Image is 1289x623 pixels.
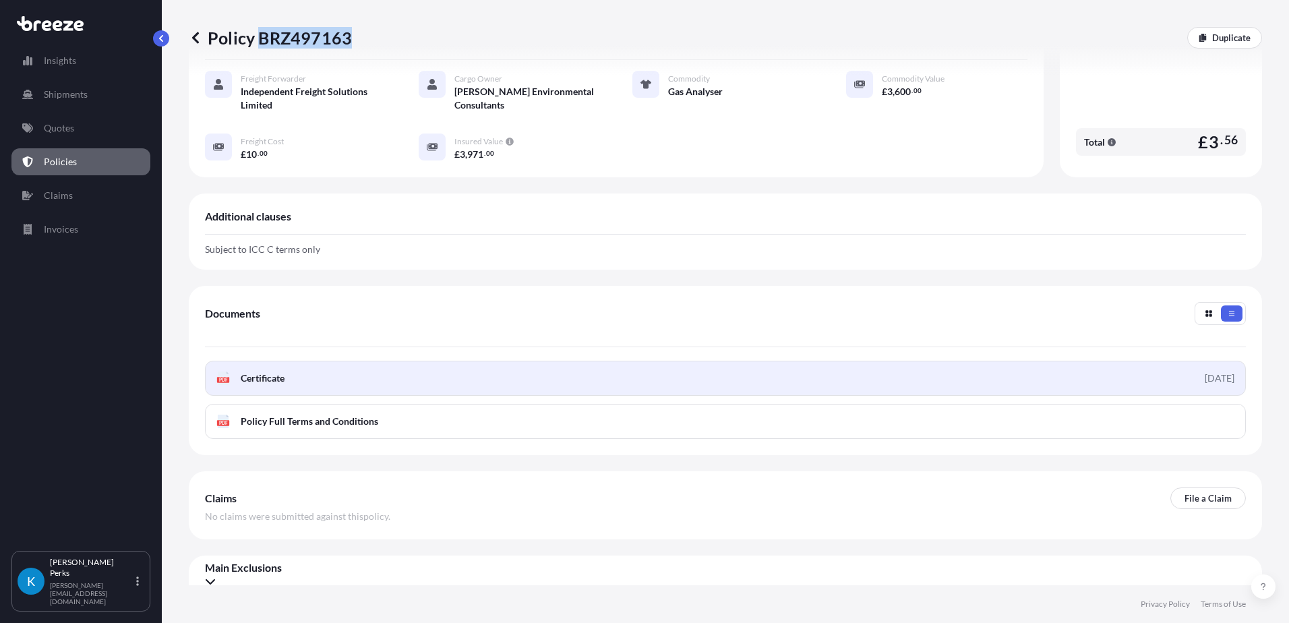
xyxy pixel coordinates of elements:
span: £ [1198,133,1208,150]
span: 00 [260,151,268,156]
span: No claims were submitted against this policy . [205,510,390,523]
span: £ [454,150,460,159]
span: Documents [205,307,260,320]
p: [PERSON_NAME][EMAIL_ADDRESS][DOMAIN_NAME] [50,581,133,605]
span: £ [241,150,246,159]
span: . [484,151,485,156]
a: Terms of Use [1201,599,1246,610]
span: 3 [887,87,893,96]
span: 00 [913,88,922,93]
span: 10 [246,150,257,159]
a: Claims [11,182,150,209]
span: 600 [895,87,911,96]
span: 971 [467,150,483,159]
span: , [893,87,895,96]
div: [DATE] [1205,372,1234,385]
p: [PERSON_NAME] Perks [50,557,133,578]
p: Shipments [44,88,88,101]
span: . [1220,136,1223,144]
span: Insured Value [454,136,503,147]
span: 00 [486,151,494,156]
span: Claims [205,492,237,505]
a: File a Claim [1170,487,1246,509]
span: Certificate [241,372,284,385]
p: Subject to ICC C terms only [205,245,1246,254]
p: Claims [44,189,73,202]
p: Quotes [44,121,74,135]
span: £ [882,87,887,96]
span: 56 [1224,136,1238,144]
p: Policies [44,155,77,169]
p: Duplicate [1212,31,1251,44]
span: Gas Analyser [668,85,723,98]
text: PDF [219,421,228,425]
a: Privacy Policy [1141,599,1190,610]
p: File a Claim [1185,492,1232,505]
a: Policies [11,148,150,175]
p: Insights [44,54,76,67]
span: Cargo Owner [454,73,502,84]
span: Commodity Value [882,73,945,84]
span: Freight Cost [241,136,284,147]
span: Additional clauses [205,210,291,223]
span: Total [1084,136,1105,149]
span: , [465,150,467,159]
span: . [911,88,913,93]
span: [PERSON_NAME] Environmental Consultants [454,85,600,112]
span: 3 [1209,133,1219,150]
a: PDFCertificate[DATE] [205,361,1246,396]
p: Invoices [44,222,78,236]
a: Shipments [11,81,150,108]
a: Invoices [11,216,150,243]
a: PDFPolicy Full Terms and Conditions [205,404,1246,439]
span: K [27,574,35,588]
div: Main Exclusions [205,561,1246,588]
span: . [258,151,259,156]
span: Policy Full Terms and Conditions [241,415,378,428]
a: Quotes [11,115,150,142]
span: Commodity [668,73,710,84]
text: PDF [219,378,228,382]
a: Insights [11,47,150,74]
span: Independent Freight Solutions Limited [241,85,386,112]
span: Freight Forwarder [241,73,306,84]
p: Policy BRZ497163 [189,27,352,49]
span: 3 [460,150,465,159]
span: Main Exclusions [205,561,1246,574]
a: Duplicate [1187,27,1262,49]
